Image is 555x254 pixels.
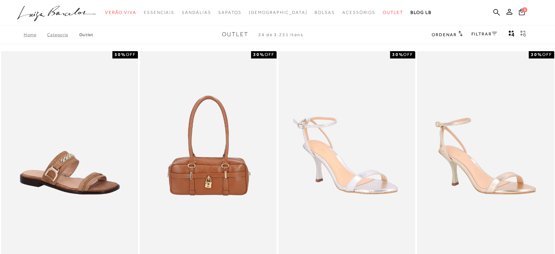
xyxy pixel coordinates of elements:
strong: 30% [253,52,265,57]
span: Verão Viva [105,10,136,15]
a: noSubCategoriesText [218,6,241,19]
span: OFF [126,52,136,57]
strong: 30% [392,52,404,57]
span: Sandálias [182,10,211,15]
span: OFF [403,52,413,57]
a: FILTRAR [471,31,497,37]
a: Home [24,32,47,37]
span: 0 [522,7,527,12]
strong: 30% [531,52,542,57]
span: Outlet [383,10,403,15]
a: noSubCategoriesText [144,6,174,19]
a: Categoria [47,32,79,37]
a: noSubCategoriesText [182,6,211,19]
a: Outlet [79,32,93,37]
span: OFF [265,52,274,57]
span: Ordenar [432,32,456,37]
span: BLOG LB [411,10,432,15]
span: 24 de 3.251 itens [258,32,304,37]
button: Mostrar 4 produtos por linha [506,30,517,39]
a: noSubCategoriesText [383,6,403,19]
span: Essenciais [144,10,174,15]
a: BLOG LB [411,6,432,19]
span: Acessórios [342,10,375,15]
a: noSubCategoriesText [315,6,335,19]
span: Outlet [222,31,248,38]
a: noSubCategoriesText [249,6,308,19]
span: OFF [542,52,552,57]
a: noSubCategoriesText [105,6,136,19]
button: 0 [517,8,527,18]
span: Sapatos [218,10,241,15]
button: gridText6Desc [518,30,528,39]
span: [DEMOGRAPHIC_DATA] [249,10,308,15]
a: noSubCategoriesText [342,6,375,19]
strong: 50% [115,52,126,57]
span: Bolsas [315,10,335,15]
